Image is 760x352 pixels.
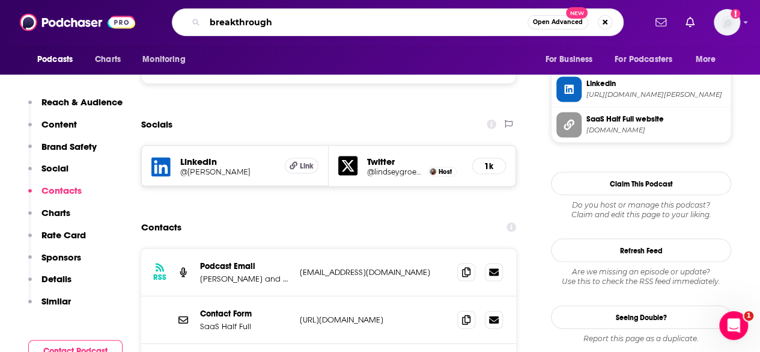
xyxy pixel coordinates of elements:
[681,12,699,32] a: Show notifications dropdown
[744,311,753,321] span: 1
[41,252,81,263] p: Sponsors
[687,48,731,71] button: open menu
[551,238,731,262] button: Refresh Feed
[28,229,86,252] button: Rate Card
[41,295,71,307] p: Similar
[527,15,588,29] button: Open AdvancedNew
[696,51,716,68] span: More
[607,48,690,71] button: open menu
[586,78,726,88] span: Linkedin
[153,272,166,282] h3: RSS
[205,13,527,32] input: Search podcasts, credits, & more...
[28,141,97,163] button: Brand Safety
[731,9,740,19] svg: Add a profile image
[141,215,181,238] h2: Contacts
[41,119,77,130] p: Content
[551,305,731,329] a: Seeing Double?
[537,48,607,71] button: open menu
[28,162,68,185] button: Social
[430,168,436,174] img: Lindsey Groepper
[586,125,726,134] span: saashalffull.com
[285,158,318,173] a: Link
[551,267,731,286] div: Are we missing an episode or update? Use this to check the RSS feed immediately.
[615,51,672,68] span: For Podcasters
[714,9,740,36] img: User Profile
[180,167,275,176] a: @[PERSON_NAME]
[134,48,201,71] button: open menu
[299,161,313,170] span: Link
[545,51,592,68] span: For Business
[586,113,726,124] span: SaaS Half Full website
[200,261,290,271] p: Podcast Email
[41,162,68,174] p: Social
[41,229,86,241] p: Rate Card
[28,273,71,295] button: Details
[551,200,731,219] div: Claim and edit this page to your liking.
[95,51,121,68] span: Charts
[142,51,185,68] span: Monitoring
[556,76,726,102] a: Linkedin[URL][DOMAIN_NAME][PERSON_NAME]
[300,314,448,324] p: [URL][DOMAIN_NAME]
[20,11,135,34] img: Podchaser - Follow, Share and Rate Podcasts
[180,155,275,167] h5: LinkedIn
[41,141,97,152] p: Brand Safety
[300,267,448,277] p: [EMAIL_ADDRESS][DOMAIN_NAME]
[367,155,463,167] h5: Twitter
[41,185,82,196] p: Contacts
[367,167,425,176] a: @lindseygroepper
[29,48,88,71] button: open menu
[533,19,583,25] span: Open Advanced
[172,8,624,36] div: Search podcasts, credits, & more...
[87,48,128,71] a: Charts
[556,112,726,137] a: SaaS Half Full website[DOMAIN_NAME]
[28,295,71,318] button: Similar
[482,161,496,171] h5: 1k
[586,90,726,99] span: https://www.linkedin.com/in/rashmi-vittal
[651,12,671,32] a: Show notifications dropdown
[41,207,70,218] p: Charts
[41,96,123,108] p: Reach & Audience
[28,119,77,141] button: Content
[28,185,82,207] button: Contacts
[200,321,290,331] p: SaaS Half Full
[28,96,123,119] button: Reach & Audience
[37,51,73,68] span: Podcasts
[200,308,290,318] p: Contact Form
[41,273,71,285] p: Details
[551,333,731,343] div: Report this page as a duplicate.
[719,311,748,340] iframe: Intercom live chat
[551,200,731,209] span: Do you host or manage this podcast?
[28,252,81,274] button: Sponsors
[200,273,290,283] p: [PERSON_NAME] and [PERSON_NAME]
[714,9,740,36] button: Show profile menu
[28,207,70,229] button: Charts
[551,171,731,195] button: Claim This Podcast
[566,7,588,19] span: New
[439,167,452,175] span: Host
[141,113,172,135] h2: Socials
[714,9,740,36] span: Logged in as MattieVG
